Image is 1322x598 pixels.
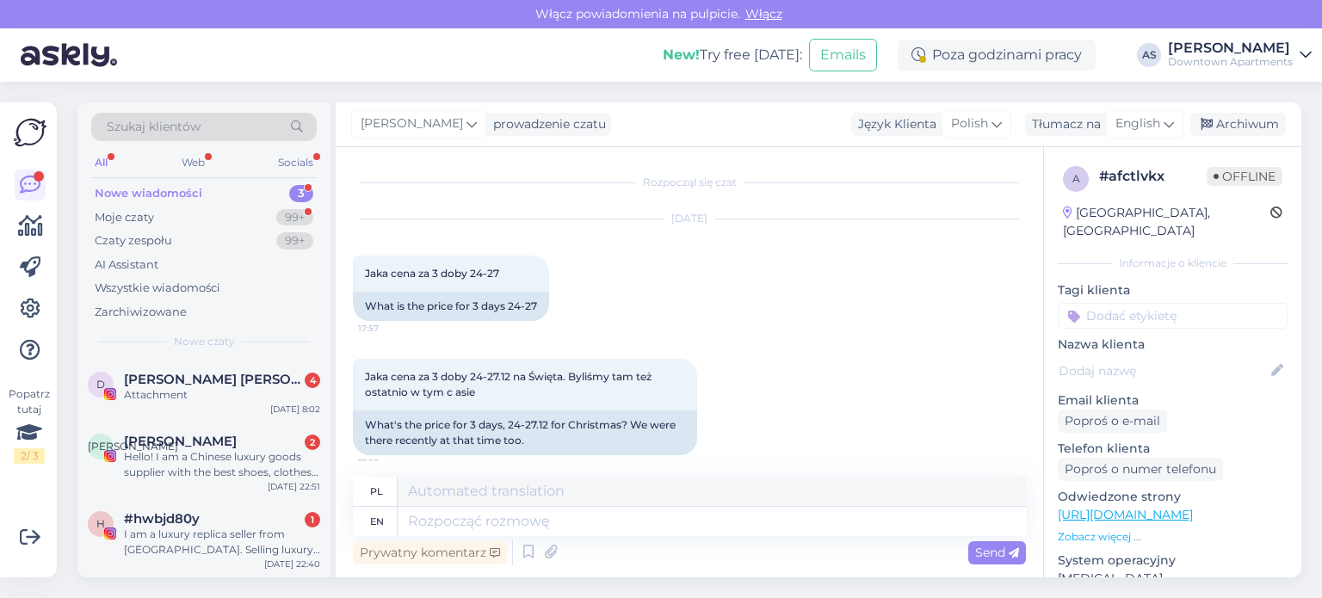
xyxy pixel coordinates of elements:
[361,114,463,133] span: [PERSON_NAME]
[14,386,45,464] div: Popatrz tutaj
[1168,41,1312,69] a: [PERSON_NAME]Downtown Apartments
[270,403,320,416] div: [DATE] 8:02
[124,434,237,449] span: 赵翰林
[1058,570,1288,588] p: [MEDICAL_DATA]
[951,114,988,133] span: Polish
[1058,256,1288,271] div: Informacje o kliencie
[14,448,45,464] div: 2 / 3
[1058,529,1288,545] p: Zobacz więcej ...
[975,545,1019,560] span: Send
[305,373,320,388] div: 4
[353,211,1026,226] div: [DATE]
[174,334,235,349] span: Nowe czaty
[1058,552,1288,570] p: System operacyjny
[365,267,499,280] span: Jaka cena za 3 doby 24-27
[1058,410,1167,433] div: Poproś o e-mail
[305,435,320,450] div: 2
[663,46,700,63] b: New!
[88,440,178,453] span: [PERSON_NAME]
[95,185,202,202] div: Nowe wiadomości
[1063,204,1270,240] div: [GEOGRAPHIC_DATA], [GEOGRAPHIC_DATA]
[275,151,317,174] div: Socials
[370,477,383,506] div: pl
[1168,41,1293,55] div: [PERSON_NAME]
[1058,303,1288,329] input: Dodać etykietę
[1137,43,1161,67] div: AS
[1190,113,1286,136] div: Archiwum
[663,45,802,65] div: Try free [DATE]:
[809,39,877,71] button: Emails
[1058,440,1288,458] p: Telefon klienta
[95,256,158,274] div: AI Assistant
[353,410,697,455] div: What's the price for 3 days, 24-27.12 for Christmas? We were there recently at that time too.
[353,541,507,564] div: Prywatny komentarz
[1168,55,1293,69] div: Downtown Apartments
[107,118,201,136] span: Szukaj klientów
[124,449,320,480] div: Hello! I am a Chinese luxury goods supplier with the best shoes, clothes, pants, jewelry, bags, g...
[124,511,200,527] span: #hwbjd80y
[289,185,313,202] div: 3
[305,512,320,527] div: 1
[1058,458,1223,481] div: Poproś o numer telefonu
[1058,391,1288,410] p: Email klienta
[1072,172,1080,185] span: a
[898,40,1096,71] div: Poza godzinami pracy
[95,280,220,297] div: Wszystkie wiadomości
[96,378,105,391] span: D
[1059,361,1268,380] input: Dodaj nazwę
[1058,507,1193,522] a: [URL][DOMAIN_NAME]
[358,456,423,469] span: 17:59
[1099,166,1207,187] div: # afctlvkx
[124,387,320,403] div: Attachment
[1025,115,1101,133] div: Tłumacz na
[353,175,1026,190] div: Rozpoczął się czat
[124,372,303,387] span: Dominika Krzyszkowska Makijaż•Pielęgnacja•Moda
[96,517,105,530] span: h
[1115,114,1160,133] span: English
[268,480,320,493] div: [DATE] 22:51
[365,370,654,398] span: Jaka cena za 3 doby 24-27.12 na Święta. Byliśmy tam też ostatnio w tym c asie
[178,151,208,174] div: Web
[370,507,384,536] div: en
[1058,336,1288,354] p: Nazwa klienta
[276,232,313,250] div: 99+
[740,6,788,22] span: Włącz
[95,232,172,250] div: Czaty zespołu
[1207,167,1282,186] span: Offline
[124,527,320,558] div: I am a luxury replica seller from [GEOGRAPHIC_DATA]. Selling luxury replicas including shoes, bag...
[91,151,111,174] div: All
[1058,281,1288,299] p: Tagi klienta
[95,209,154,226] div: Moje czaty
[358,322,423,335] span: 17:57
[95,304,187,321] div: Zarchiwizowane
[14,116,46,149] img: Askly Logo
[276,209,313,226] div: 99+
[486,115,606,133] div: prowadzenie czatu
[851,115,936,133] div: Język Klienta
[1058,488,1288,506] p: Odwiedzone strony
[353,292,549,321] div: What is the price for 3 days 24-27
[264,558,320,570] div: [DATE] 22:40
